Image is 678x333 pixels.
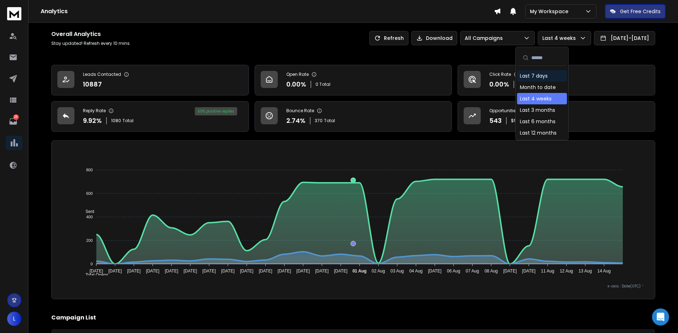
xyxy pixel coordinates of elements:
[146,269,160,274] tspan: [DATE]
[520,129,557,136] div: Last 12 months
[466,269,479,274] tspan: 07 Aug
[90,262,93,266] tspan: 0
[286,108,314,114] p: Bounce Rate
[489,116,502,126] p: 543
[221,269,235,274] tspan: [DATE]
[503,269,517,274] tspan: [DATE]
[465,35,506,42] p: All Campaigns
[51,41,131,46] p: Stay updated! Refresh every 10 mins.
[411,31,457,45] button: Download
[511,118,528,124] p: $ 54300
[286,79,306,89] p: 0.00 %
[80,209,94,214] span: Sent
[541,269,554,274] tspan: 11 Aug
[195,107,237,115] div: 50 % positive replies
[259,269,272,274] tspan: [DATE]
[353,269,367,274] tspan: 01 Aug
[240,269,254,274] tspan: [DATE]
[594,31,655,45] button: [DATE]-[DATE]
[324,118,335,124] span: Total
[542,35,579,42] p: Last 4 weeks
[83,79,102,89] p: 10887
[86,215,93,219] tspan: 400
[183,269,197,274] tspan: [DATE]
[86,168,93,172] tspan: 800
[520,95,552,102] div: Last 4 weeks
[520,106,555,114] div: Last 3 months
[122,118,134,124] span: Total
[489,79,509,89] p: 0.00 %
[13,114,19,120] p: 25
[6,114,20,129] a: 25
[530,8,571,15] p: My Workspace
[369,31,408,45] button: Refresh
[315,82,330,87] p: 0 Total
[520,84,556,91] div: Month to date
[489,72,511,77] p: Click Rate
[485,269,498,274] tspan: 08 Aug
[86,238,93,243] tspan: 200
[86,191,93,196] tspan: 600
[605,4,666,19] button: Get Free Credits
[278,269,291,274] tspan: [DATE]
[89,269,103,274] tspan: [DATE]
[255,65,452,95] a: Open Rate0.00%0 Total
[315,118,323,124] span: 370
[83,108,106,114] p: Reply Rate
[286,72,309,77] p: Open Rate
[652,308,669,326] div: Open Intercom Messenger
[334,269,348,274] tspan: [DATE]
[489,108,518,114] p: Opportunities
[447,269,460,274] tspan: 06 Aug
[63,283,643,289] p: x-axis : Date(UTC)
[51,101,249,132] a: Reply Rate9.92%1080Total50% positive replies
[458,65,655,95] a: Click Rate0.00%0 Total
[372,269,385,274] tspan: 02 Aug
[83,116,102,126] p: 9.92 %
[391,269,404,274] tspan: 03 Aug
[522,269,536,274] tspan: [DATE]
[41,7,494,16] h1: Analytics
[286,116,306,126] p: 2.74 %
[560,269,573,274] tspan: 12 Aug
[108,269,122,274] tspan: [DATE]
[7,7,21,20] img: logo
[428,269,442,274] tspan: [DATE]
[296,269,310,274] tspan: [DATE]
[202,269,216,274] tspan: [DATE]
[384,35,404,42] p: Refresh
[51,313,655,322] h2: Campaign List
[409,269,422,274] tspan: 04 Aug
[165,269,178,274] tspan: [DATE]
[426,35,453,42] p: Download
[598,269,611,274] tspan: 14 Aug
[579,269,592,274] tspan: 13 Aug
[620,8,661,15] p: Get Free Credits
[315,269,329,274] tspan: [DATE]
[51,30,131,38] h1: Overall Analytics
[520,72,548,79] div: Last 7 days
[127,269,141,274] tspan: [DATE]
[51,65,249,95] a: Leads Contacted10887
[111,118,121,124] span: 1080
[520,118,556,125] div: Last 6 months
[83,72,121,77] p: Leads Contacted
[80,272,108,277] span: Total Opens
[7,312,21,326] button: L
[255,101,452,132] a: Bounce Rate2.74%370Total
[458,101,655,132] a: Opportunities543$54300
